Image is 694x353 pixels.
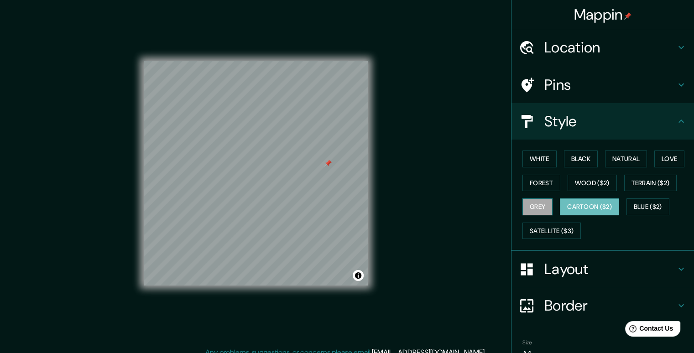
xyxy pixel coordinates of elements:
button: Love [654,151,684,167]
div: Pins [511,67,694,103]
canvas: Map [144,61,368,286]
button: Natural [605,151,647,167]
h4: Location [544,38,676,57]
div: Location [511,29,694,66]
h4: Mappin [574,5,632,24]
iframe: Help widget launcher [613,317,684,343]
button: Satellite ($3) [522,223,581,239]
div: Style [511,103,694,140]
label: Size [522,339,532,347]
img: pin-icon.png [624,12,631,20]
h4: Pins [544,76,676,94]
button: Terrain ($2) [624,175,677,192]
button: Wood ($2) [568,175,617,192]
button: Forest [522,175,560,192]
h4: Style [544,112,676,130]
button: White [522,151,557,167]
button: Grey [522,198,553,215]
div: Border [511,287,694,324]
h4: Layout [544,260,676,278]
h4: Border [544,296,676,315]
button: Blue ($2) [626,198,669,215]
button: Black [564,151,598,167]
div: Layout [511,251,694,287]
button: Cartoon ($2) [560,198,619,215]
button: Toggle attribution [353,270,364,281]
